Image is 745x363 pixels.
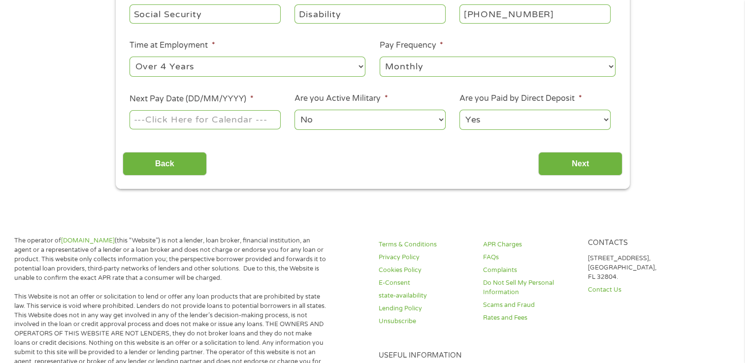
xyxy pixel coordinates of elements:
[538,152,622,176] input: Next
[130,40,215,51] label: Time at Employment
[379,240,471,249] a: Terms & Conditions
[459,4,610,23] input: (231) 754-4010
[379,291,471,301] a: state-availability
[130,110,280,129] input: ---Click Here for Calendar ---
[123,152,207,176] input: Back
[483,266,576,275] a: Complaints
[130,94,253,104] label: Next Pay Date (DD/MM/YYYY)
[483,313,576,323] a: Rates and Fees
[294,93,388,104] label: Are you Active Military
[379,317,471,326] a: Unsubscribe
[483,301,576,310] a: Scams and Fraud
[379,278,471,288] a: E-Consent
[294,4,445,23] input: Cashier
[483,240,576,249] a: APR Charges
[379,351,680,361] h4: Useful Information
[380,40,443,51] label: Pay Frequency
[459,93,582,104] label: Are you Paid by Direct Deposit
[61,237,115,244] a: [DOMAIN_NAME]
[379,253,471,262] a: Privacy Policy
[130,4,280,23] input: Walmart
[588,239,680,248] h4: Contacts
[379,266,471,275] a: Cookies Policy
[588,254,680,282] p: [STREET_ADDRESS], [GEOGRAPHIC_DATA], FL 32804.
[483,253,576,262] a: FAQs
[14,236,328,282] p: The operator of (this “Website”) is not a lender, loan broker, financial institution, an agent or...
[588,285,680,295] a: Contact Us
[379,304,471,313] a: Lending Policy
[483,278,576,297] a: Do Not Sell My Personal Information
